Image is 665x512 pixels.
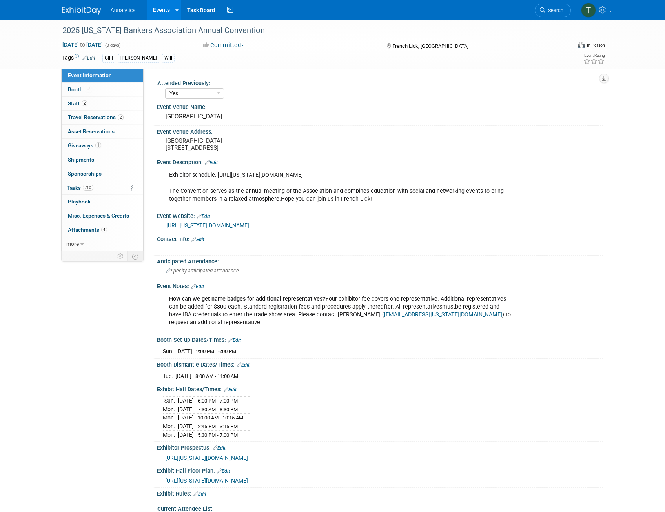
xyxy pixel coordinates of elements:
[102,54,115,62] div: CIFI
[157,383,603,394] div: Exhibit Hall Dates/Times:
[178,405,194,414] td: [DATE]
[62,41,103,48] span: [DATE] [DATE]
[163,430,178,439] td: Mon.
[198,415,243,421] span: 10:00 AM - 10:15 AM
[166,222,249,229] a: [URL][US_STATE][DOMAIN_NAME]
[237,362,250,368] a: Edit
[111,7,136,13] span: Aunalytics
[578,42,585,48] img: Format-Inperson.png
[118,114,124,120] span: 2
[198,432,238,438] span: 5:30 PM - 7:00 PM
[68,156,94,163] span: Shipments
[157,77,600,87] div: Attended Previously:
[224,387,237,392] a: Edit
[178,422,194,430] td: [DATE]
[175,372,191,380] td: [DATE]
[163,347,176,356] td: Sun.
[178,430,194,439] td: [DATE]
[163,397,178,405] td: Sun.
[191,284,204,289] a: Edit
[228,338,241,343] a: Edit
[442,303,455,310] u: must
[114,251,128,261] td: Personalize Event Tab Strip
[193,491,206,497] a: Edit
[163,372,175,380] td: Tue.
[62,153,143,167] a: Shipments
[68,86,92,93] span: Booth
[62,139,143,153] a: Giveaways1
[166,268,239,274] span: Specify anticipated attendance
[163,422,178,430] td: Mon.
[205,160,218,165] a: Edit
[392,43,468,49] span: French Lick, [GEOGRAPHIC_DATA]
[191,237,204,242] a: Edit
[165,455,248,461] a: [URL][US_STATE][DOMAIN_NAME]
[66,241,79,247] span: more
[68,171,102,177] span: Sponsorships
[581,3,596,18] img: Tim Killilea
[86,87,90,91] i: Booth reservation complete
[163,405,178,414] td: Mon.
[213,445,226,451] a: Edit
[163,111,598,123] div: [GEOGRAPHIC_DATA]
[82,100,87,106] span: 2
[62,54,95,63] td: Tags
[157,233,603,243] div: Contact Info:
[118,54,159,62] div: [PERSON_NAME]
[157,256,603,265] div: Anticipated Attendance:
[587,42,605,48] div: In-Person
[95,142,101,148] span: 1
[62,97,143,111] a: Staff2
[157,359,603,369] div: Booth Dismantle Dates/Times:
[198,398,238,404] span: 6:00 PM - 7:00 PM
[157,101,603,111] div: Event Venue Name:
[60,24,559,38] div: 2025 [US_STATE] Bankers Association Annual Convention
[68,198,91,205] span: Playbook
[104,43,121,48] span: (3 days)
[165,478,248,484] span: [URL][US_STATE][DOMAIN_NAME]
[196,349,236,354] span: 2:00 PM - 6:00 PM
[200,41,247,49] button: Committed
[178,414,194,422] td: [DATE]
[62,181,143,195] a: Tasks71%
[157,465,603,475] div: Exhibit Hall Floor Plan:
[68,128,115,134] span: Asset Reservations
[127,251,143,261] td: Toggle Event Tabs
[62,69,143,82] a: Event Information
[68,114,124,120] span: Travel Reservations
[198,407,238,412] span: 7:30 AM - 8:30 PM
[157,280,603,290] div: Event Notes:
[62,125,143,138] a: Asset Reservations
[535,4,571,17] a: Search
[157,334,603,344] div: Booth Set-up Dates/Times:
[157,126,603,136] div: Event Venue Address:
[62,223,143,237] a: Attachments4
[83,185,93,191] span: 71%
[178,397,194,405] td: [DATE]
[169,296,325,302] b: How can we get name badges for additional representatives?
[166,137,334,151] pre: [GEOGRAPHIC_DATA] [STREET_ADDRESS]
[67,185,93,191] span: Tasks
[164,291,517,330] div: Your exhibitor fee covers one representative. Additional representatives can be added for $300 ea...
[583,54,605,58] div: Event Rating
[82,55,95,61] a: Edit
[217,468,230,474] a: Edit
[68,142,101,149] span: Giveaways
[198,423,238,429] span: 2:45 PM - 3:15 PM
[164,167,517,207] div: Exhibitor schedule: [URL][US_STATE][DOMAIN_NAME] The Convention serves as the annual meeting of t...
[62,111,143,124] a: Travel Reservations2
[157,442,603,452] div: Exhibitor Prospectus:
[68,212,129,219] span: Misc. Expenses & Credits
[384,311,502,318] a: [EMAIL_ADDRESS][US_STATE][DOMAIN_NAME]
[62,195,143,209] a: Playbook
[62,237,143,251] a: more
[62,83,143,96] a: Booth
[62,7,101,15] img: ExhibitDay
[163,414,178,422] td: Mon.
[157,156,603,167] div: Event Description:
[68,72,112,78] span: Event Information
[79,42,86,48] span: to
[157,488,603,498] div: Exhibit Rules:
[68,227,107,233] span: Attachments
